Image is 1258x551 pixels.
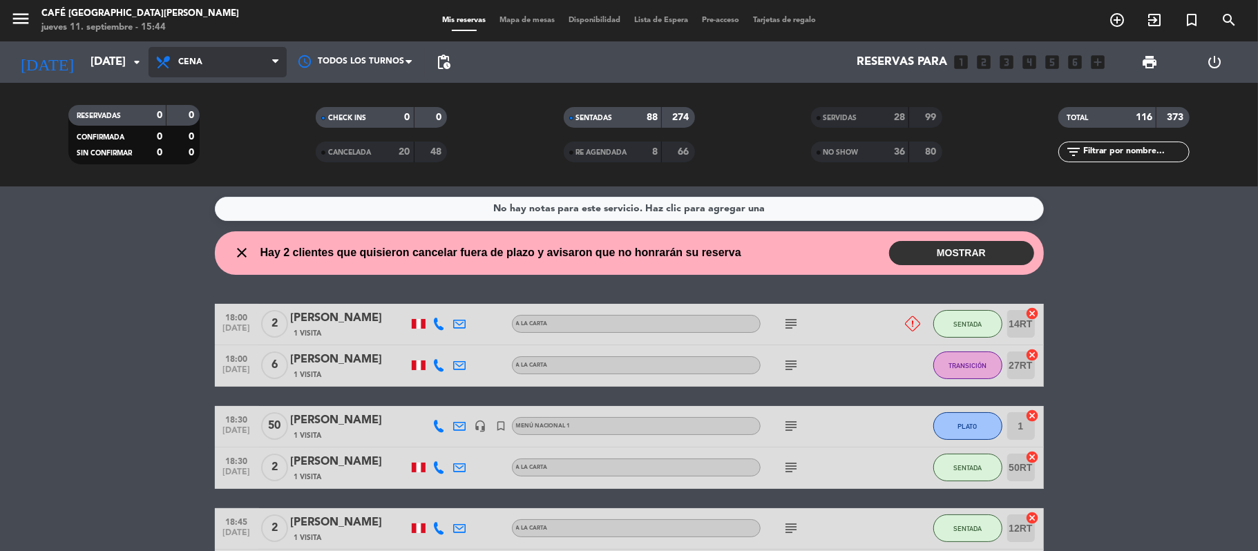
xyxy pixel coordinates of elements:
[260,244,741,262] span: Hay 2 clientes que quisieron cancelar fuera de plazo y avisaron que no honrarán su reserva
[1067,115,1088,122] span: TOTAL
[1221,12,1237,28] i: search
[1141,54,1158,70] span: print
[1182,41,1248,83] div: LOG OUT
[493,201,765,217] div: No hay notas para este servicio. Haz clic para agregar una
[220,309,254,325] span: 18:00
[975,53,993,71] i: looks_two
[823,115,857,122] span: SERVIDAS
[1026,511,1040,525] i: cancel
[1026,307,1040,320] i: cancel
[823,149,859,156] span: NO SHOW
[516,525,548,531] span: A la carta
[220,426,254,442] span: [DATE]
[294,328,322,339] span: 1 Visita
[189,110,197,120] strong: 0
[1026,450,1040,464] i: cancel
[291,309,408,327] div: [PERSON_NAME]
[1109,12,1125,28] i: add_circle_outline
[933,454,1002,481] button: SENTADA
[1136,113,1152,122] strong: 116
[998,53,1016,71] i: looks_3
[678,147,692,157] strong: 66
[128,54,145,70] i: arrow_drop_down
[933,351,1002,379] button: TRANSICIÓN
[178,57,202,67] span: Cena
[294,369,322,380] span: 1 Visita
[220,365,254,381] span: [DATE]
[493,17,562,24] span: Mapa de mesas
[294,430,322,441] span: 1 Visita
[291,412,408,429] div: [PERSON_NAME]
[157,132,162,142] strong: 0
[291,351,408,369] div: [PERSON_NAME]
[894,113,905,122] strong: 28
[291,453,408,471] div: [PERSON_NAME]
[1089,53,1107,71] i: add_box
[291,514,408,532] div: [PERSON_NAME]
[41,7,239,21] div: Café [GEOGRAPHIC_DATA][PERSON_NAME]
[1021,53,1039,71] i: looks_4
[430,147,444,157] strong: 48
[576,115,613,122] span: SENTADAS
[516,423,571,429] span: Menú Nacional 1
[294,532,322,543] span: 1 Visita
[1167,113,1186,122] strong: 373
[953,525,982,532] span: SENTADA
[405,113,410,122] strong: 0
[783,357,800,374] i: subject
[894,147,905,157] strong: 36
[220,324,254,340] span: [DATE]
[627,17,695,24] span: Lista de Espera
[783,316,800,332] i: subject
[77,150,132,157] span: SIN CONFIRMAR
[10,8,31,29] i: menu
[1067,53,1085,71] i: looks_6
[220,528,254,544] span: [DATE]
[234,244,251,261] i: close
[516,321,548,327] span: A la carta
[672,113,692,122] strong: 274
[328,149,371,156] span: CANCELADA
[889,241,1034,265] button: MOSTRAR
[783,520,800,536] i: subject
[953,53,971,71] i: looks_one
[261,412,288,440] span: 50
[647,113,658,122] strong: 88
[1183,12,1200,28] i: turned_in_not
[10,47,84,77] i: [DATE]
[261,514,288,542] span: 2
[1065,144,1082,160] i: filter_list
[435,17,493,24] span: Mis reservas
[10,8,31,34] button: menu
[77,134,124,141] span: CONFIRMADA
[495,420,508,432] i: turned_in_not
[925,147,939,157] strong: 80
[77,113,121,119] span: RESERVADAS
[925,113,939,122] strong: 99
[220,513,254,529] span: 18:45
[516,465,548,470] span: A la carta
[953,320,982,328] span: SENTADA
[933,514,1002,542] button: SENTADA
[436,113,444,122] strong: 0
[261,454,288,481] span: 2
[857,56,948,69] span: Reservas para
[220,411,254,427] span: 18:30
[261,310,288,338] span: 2
[1207,54,1223,70] i: power_settings_new
[1146,12,1163,28] i: exit_to_app
[652,147,658,157] strong: 8
[1026,409,1040,423] i: cancel
[261,351,288,379] span: 6
[220,467,254,483] span: [DATE]
[949,362,987,369] span: TRANSICIÓN
[783,459,800,476] i: subject
[220,452,254,468] span: 18:30
[157,148,162,157] strong: 0
[953,464,982,472] span: SENTADA
[746,17,823,24] span: Tarjetas de regalo
[783,418,800,434] i: subject
[220,350,254,366] span: 18:00
[933,412,1002,440] button: PLATO
[435,54,452,70] span: pending_actions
